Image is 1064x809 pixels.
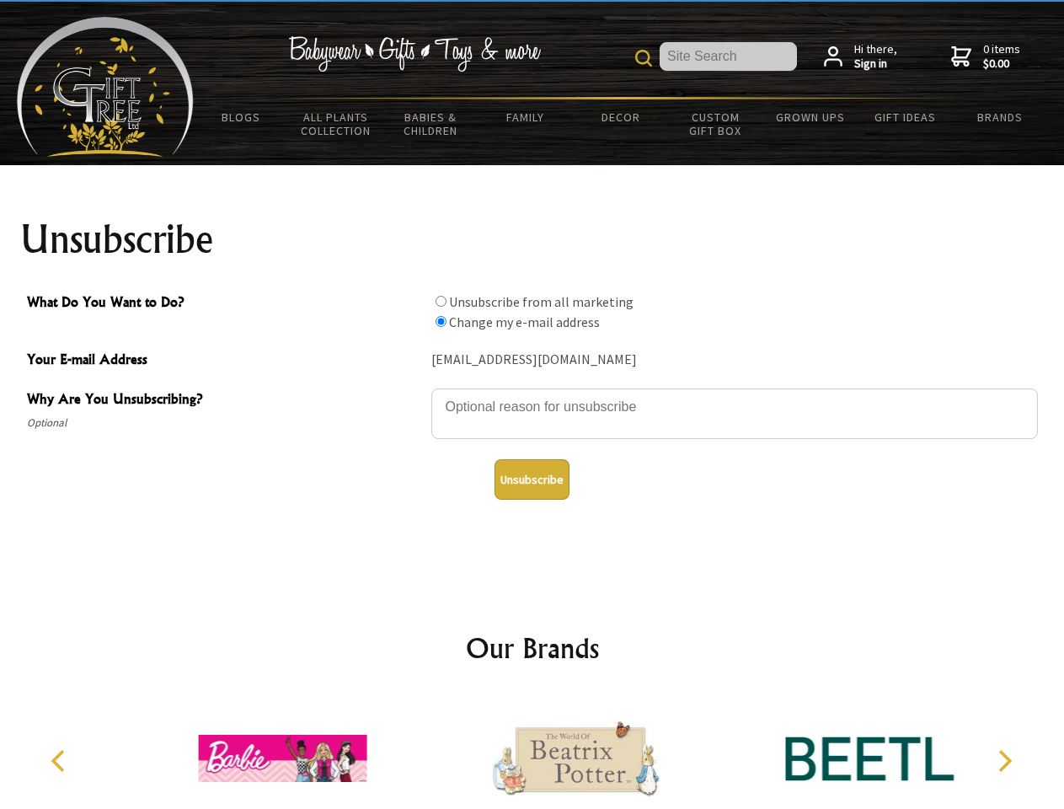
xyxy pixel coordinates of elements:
[983,41,1020,72] span: 0 items
[27,413,423,433] span: Optional
[431,388,1038,439] textarea: Why Are You Unsubscribing?
[431,347,1038,373] div: [EMAIL_ADDRESS][DOMAIN_NAME]
[436,316,446,327] input: What Do You Want to Do?
[34,628,1031,668] h2: Our Brands
[289,99,384,148] a: All Plants Collection
[668,99,763,148] a: Custom Gift Box
[854,56,897,72] strong: Sign in
[383,99,479,148] a: Babies & Children
[288,36,541,72] img: Babywear - Gifts - Toys & more
[983,56,1020,72] strong: $0.00
[449,293,634,310] label: Unsubscribe from all marketing
[194,99,289,135] a: BLOGS
[951,42,1020,72] a: 0 items$0.00
[479,99,574,135] a: Family
[20,219,1045,260] h1: Unsubscribe
[635,50,652,67] img: product search
[854,42,897,72] span: Hi there,
[436,296,446,307] input: What Do You Want to Do?
[660,42,797,71] input: Site Search
[27,388,423,413] span: Why Are You Unsubscribing?
[17,17,194,157] img: Babyware - Gifts - Toys and more...
[573,99,668,135] a: Decor
[824,42,897,72] a: Hi there,Sign in
[27,349,423,373] span: Your E-mail Address
[762,99,858,135] a: Grown Ups
[953,99,1048,135] a: Brands
[858,99,953,135] a: Gift Ideas
[986,742,1023,780] button: Next
[27,292,423,316] span: What Do You Want to Do?
[42,742,79,780] button: Previous
[449,313,600,330] label: Change my e-mail address
[495,459,569,500] button: Unsubscribe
